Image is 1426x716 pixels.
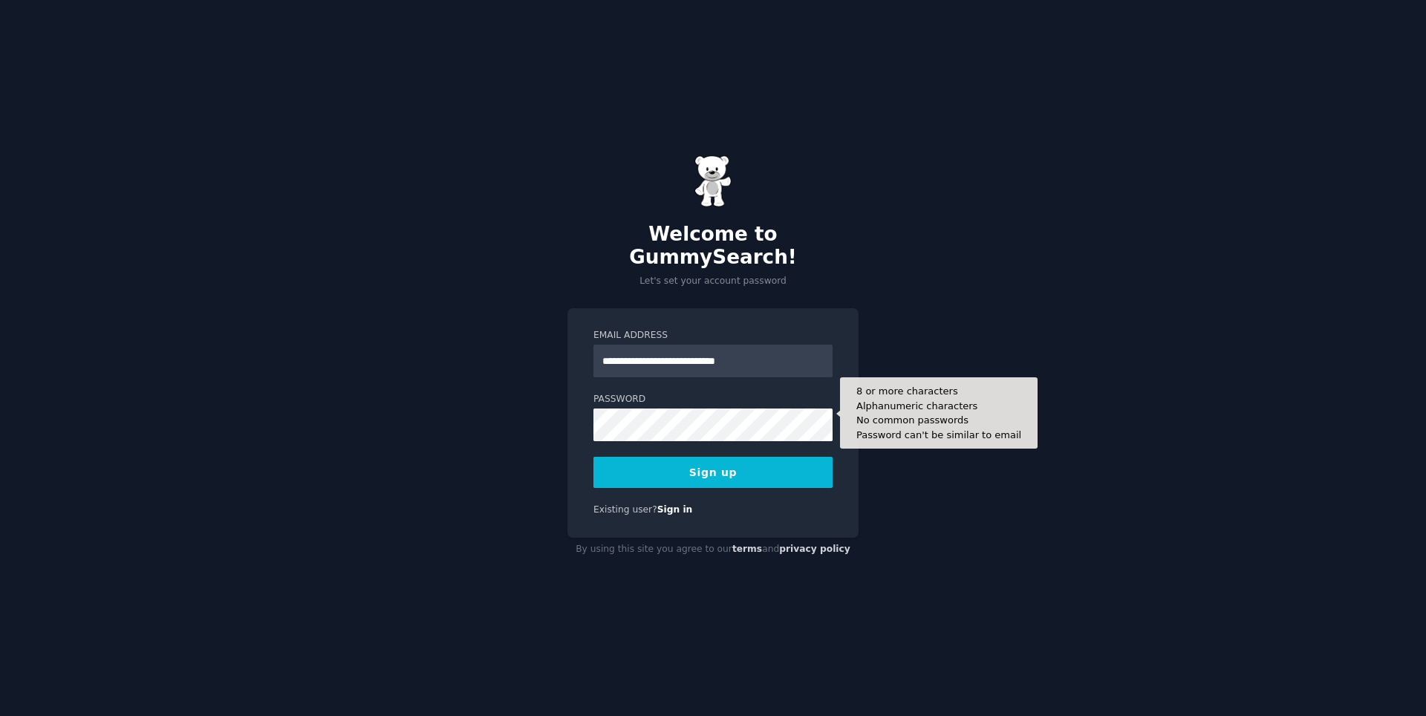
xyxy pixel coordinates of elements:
[593,329,833,342] label: Email Address
[567,538,859,562] div: By using this site you agree to our and
[657,504,693,515] a: Sign in
[732,544,762,554] a: terms
[593,457,833,488] button: Sign up
[567,275,859,288] p: Let's set your account password
[593,393,833,406] label: Password
[593,504,657,515] span: Existing user?
[779,544,850,554] a: privacy policy
[567,223,859,270] h2: Welcome to GummySearch!
[694,155,732,207] img: Gummy Bear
